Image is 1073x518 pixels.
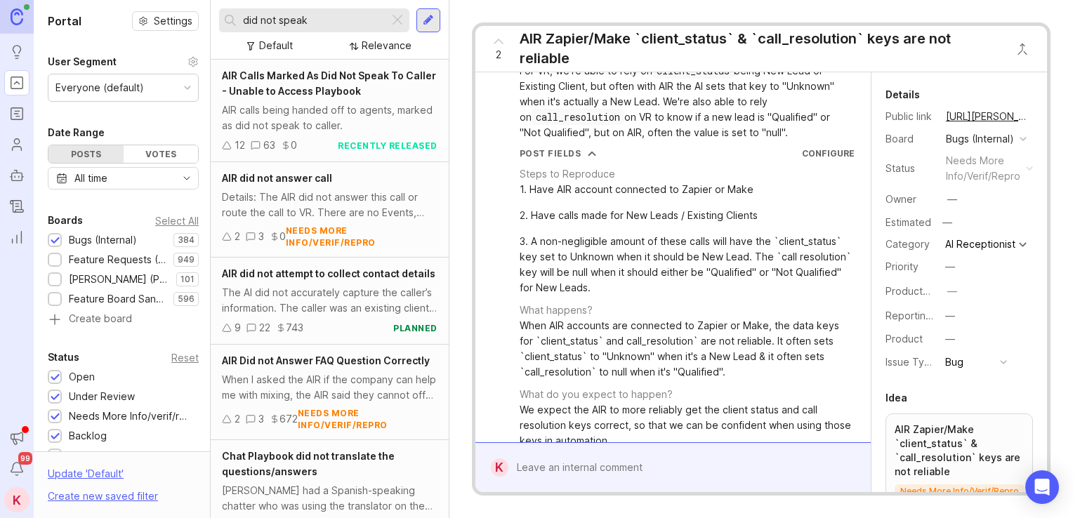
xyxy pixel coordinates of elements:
div: recently released [338,140,437,152]
div: 9 [235,320,241,336]
div: Board [886,131,935,147]
button: ProductboardID [943,282,961,300]
a: Create board [48,314,199,326]
div: 0 [291,138,297,153]
div: 672 [279,411,298,427]
a: [URL][PERSON_NAME] [942,107,1033,126]
div: AI Receptionist [945,239,1015,249]
div: 2 [235,229,240,244]
span: AIR Did not Answer FAQ Question Correctly [222,354,430,366]
div: Date Range [48,124,105,141]
div: 63 [263,138,275,153]
label: Priority [886,260,919,272]
div: Reset [171,354,199,361]
div: Bugs (Internal) [69,232,137,248]
div: When I asked the AIR if the company can help me with mixing, the AIR said they cannot offer guida... [222,372,437,403]
div: 3 [258,411,264,427]
label: Issue Type [886,356,937,368]
button: Settings [132,11,199,31]
a: AIR did not answer callDetails: The AIR did not answer this call or route the call to VR. There a... [211,162,449,258]
a: Configure [802,148,855,159]
div: We expect the AIR to more reliably get the client status and call resolution keys correct, so tha... [520,402,855,449]
div: [PERSON_NAME] had a Spanish-speaking chatter who was using the translator on the chat, however, w... [222,483,437,514]
button: Close button [1008,35,1036,63]
span: AIR did not answer call [222,172,332,184]
div: Owner [886,192,935,207]
span: 99 [18,452,32,465]
div: User Segment [48,53,117,70]
div: — [945,331,955,347]
svg: toggle icon [176,173,198,184]
p: 101 [180,274,195,285]
div: Idea [886,390,907,406]
div: needs more info/verif/repro [298,407,437,431]
p: needs more info/verif/repro [900,486,1019,497]
div: Steps to Reproduce [520,166,615,182]
label: Product [886,333,923,345]
div: Status [886,161,935,176]
a: Roadmaps [4,101,29,126]
div: — [938,213,956,232]
div: When AIR accounts are connected to Zapier or Make, the data keys for `client_status` and call_res... [520,318,855,380]
div: 1. Have AIR account connected to Zapier or Make [520,182,855,197]
button: Announcements [4,425,29,451]
a: Reporting [4,225,29,250]
span: Settings [154,14,192,28]
a: Autopilot [4,163,29,188]
div: Public link [886,109,935,124]
div: — [945,259,955,274]
span: 2 [496,47,501,62]
div: Feature Requests (Internal) [69,252,166,267]
div: What happens? [520,303,593,318]
div: Boards [48,212,83,229]
div: Status [48,349,79,366]
div: Bugs (Internal) [946,131,1014,147]
button: K [4,487,29,512]
a: AIR did not attempt to collect contact detailsThe AI did not accurately capture the caller’s info... [211,258,449,345]
div: — [945,308,955,324]
span: AIR Calls Marked As Did Not Speak To Caller - Unable to Access Playbook [222,69,436,97]
div: 22 [259,320,270,336]
div: Post Fields [520,147,581,159]
div: — [947,284,957,299]
div: The AI did not accurately capture the caller’s information. The caller was an existing client, bu... [222,285,437,316]
p: 949 [178,254,195,265]
div: 3 [258,229,264,244]
button: Post Fields [520,147,597,159]
div: Everyone (default) [55,80,144,95]
div: What do you expect to happen? [520,387,673,402]
button: Notifications [4,456,29,482]
a: Users [4,132,29,157]
div: AIR Zapier/Make `client_status` & `call_resolution` keys are not reliable [520,29,1001,68]
img: Canny Home [11,8,23,25]
div: planned [393,322,437,334]
div: needs more info/verif/repro [286,225,437,248]
label: Reporting Team [886,310,961,321]
div: Details: The AIR did not answer this call or route the call to VR. There are no Events, recording... [222,190,437,220]
a: Portal [4,70,29,95]
div: K [491,458,508,477]
a: AIR Calls Marked As Did Not Speak To Caller - Unable to Access PlaybookAIR calls being handed off... [211,60,449,162]
div: [PERSON_NAME] (Public) [69,272,169,287]
span: AIR did not attempt to collect contact details [222,267,435,279]
div: 0 [279,229,286,244]
div: Default [259,38,293,53]
div: needs more info/verif/repro [946,153,1020,184]
div: Select All [155,217,199,225]
div: Create new saved filter [48,489,158,504]
div: Votes [124,145,199,163]
div: 743 [286,320,303,336]
div: 2. Have calls made for New Leads / Existing Clients [520,208,855,223]
p: AIR Zapier/Make `client_status` & `call_resolution` keys are not reliable [895,423,1024,479]
div: 2 [1025,486,1043,496]
div: Category [886,237,935,252]
a: Ideas [4,39,29,65]
p: 384 [178,234,195,246]
input: Search... [243,13,383,28]
div: Feature Board Sandbox [DATE] [69,291,166,307]
div: 12 [235,138,245,153]
div: Backlog [69,428,107,444]
label: ProductboardID [886,285,960,297]
div: — [947,192,957,207]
